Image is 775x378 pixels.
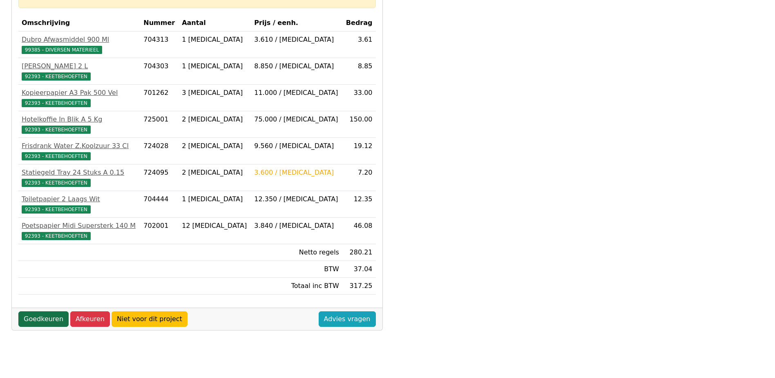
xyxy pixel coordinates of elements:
[18,311,69,327] a: Goedkeuren
[22,88,137,98] div: Kopieerpapier A3 Pak 500 Vel
[254,61,339,71] div: 8.850 / [MEDICAL_DATA]
[342,278,376,295] td: 317.25
[70,311,110,327] a: Afkeuren
[22,221,137,241] a: Poetspapier Midi Supersterk 140 M92393 - KEETBEHOEFTEN
[22,99,91,107] span: 92393 - KEETBEHOEFTEN
[22,72,91,81] span: 92393 - KEETBEHOEFTEN
[179,15,251,32] th: Aantal
[22,35,137,54] a: Dubro Afwasmiddel 900 Ml99385 - DIVERSEN MATERIEEL
[140,164,179,191] td: 724095
[182,35,248,45] div: 1 [MEDICAL_DATA]
[254,88,339,98] div: 11.000 / [MEDICAL_DATA]
[342,85,376,111] td: 33.00
[22,205,91,214] span: 92393 - KEETBEHOEFTEN
[22,115,137,124] div: Hotelkoffie In Blik A 5 Kg
[182,88,248,98] div: 3 [MEDICAL_DATA]
[22,61,137,81] a: [PERSON_NAME] 2 L92393 - KEETBEHOEFTEN
[22,141,137,151] div: Frisdrank Water Z.Koolzuur 33 Cl
[140,15,179,32] th: Nummer
[140,111,179,138] td: 725001
[182,141,248,151] div: 2 [MEDICAL_DATA]
[22,168,137,187] a: Statiegeld Tray 24 Stuks A 0.1592393 - KEETBEHOEFTEN
[112,311,188,327] a: Niet voor dit project
[182,168,248,178] div: 2 [MEDICAL_DATA]
[22,141,137,161] a: Frisdrank Water Z.Koolzuur 33 Cl92393 - KEETBEHOEFTEN
[22,126,91,134] span: 92393 - KEETBEHOEFTEN
[182,115,248,124] div: 2 [MEDICAL_DATA]
[254,35,339,45] div: 3.610 / [MEDICAL_DATA]
[182,194,248,204] div: 1 [MEDICAL_DATA]
[22,61,137,71] div: [PERSON_NAME] 2 L
[342,32,376,58] td: 3.61
[140,85,179,111] td: 701262
[22,179,91,187] span: 92393 - KEETBEHOEFTEN
[251,261,342,278] td: BTW
[22,194,137,204] div: Toiletpapier 2 Laags Wit
[342,15,376,32] th: Bedrag
[22,168,137,178] div: Statiegeld Tray 24 Stuks A 0.15
[254,221,339,231] div: 3.840 / [MEDICAL_DATA]
[251,15,342,32] th: Prijs / eenh.
[140,32,179,58] td: 704313
[251,244,342,261] td: Netto regels
[342,164,376,191] td: 7.20
[342,191,376,218] td: 12.35
[22,194,137,214] a: Toiletpapier 2 Laags Wit92393 - KEETBEHOEFTEN
[342,111,376,138] td: 150.00
[182,61,248,71] div: 1 [MEDICAL_DATA]
[22,152,91,160] span: 92393 - KEETBEHOEFTEN
[22,46,102,54] span: 99385 - DIVERSEN MATERIEEL
[140,58,179,85] td: 704303
[342,58,376,85] td: 8.85
[342,138,376,164] td: 19.12
[254,194,339,204] div: 12.350 / [MEDICAL_DATA]
[254,115,339,124] div: 75.000 / [MEDICAL_DATA]
[251,278,342,295] td: Totaal inc BTW
[22,88,137,108] a: Kopieerpapier A3 Pak 500 Vel92393 - KEETBEHOEFTEN
[22,232,91,240] span: 92393 - KEETBEHOEFTEN
[140,218,179,244] td: 702001
[18,15,140,32] th: Omschrijving
[342,218,376,244] td: 46.08
[254,141,339,151] div: 9.560 / [MEDICAL_DATA]
[22,35,137,45] div: Dubro Afwasmiddel 900 Ml
[140,138,179,164] td: 724028
[319,311,376,327] a: Advies vragen
[140,191,179,218] td: 704444
[182,221,248,231] div: 12 [MEDICAL_DATA]
[342,244,376,261] td: 280.21
[342,261,376,278] td: 37.04
[22,115,137,134] a: Hotelkoffie In Blik A 5 Kg92393 - KEETBEHOEFTEN
[254,168,339,178] div: 3.600 / [MEDICAL_DATA]
[22,221,137,231] div: Poetspapier Midi Supersterk 140 M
